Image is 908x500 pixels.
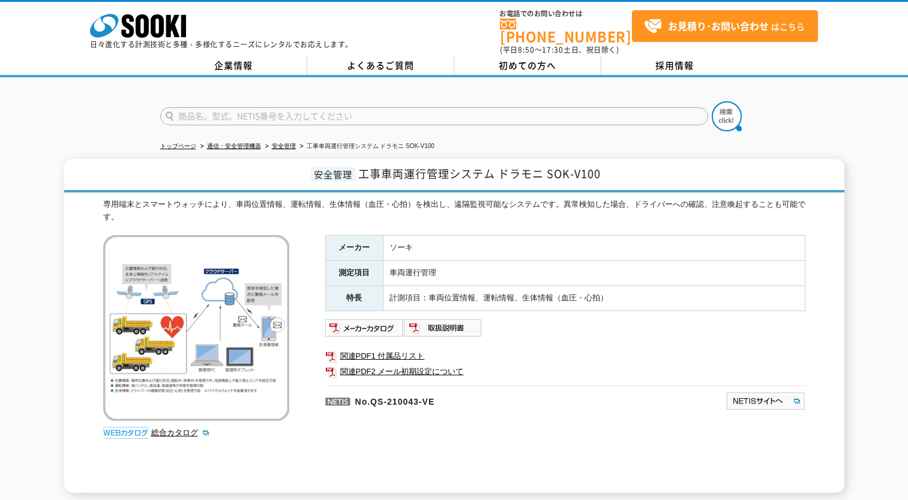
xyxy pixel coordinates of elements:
[103,198,805,224] div: 専用端末とスマートウォッチにより、車両位置情報、運転情報、生体情報（血圧・心拍）を検出し、遠隔監視可能なシステムです。異常検知した場合、ドライバーへの確認、注意喚起することも可能です。
[500,10,632,17] span: お電話でのお問い合わせは
[325,318,404,338] img: メーカーカタログ
[404,318,483,338] img: 取扱説明書
[542,44,564,55] span: 17:30
[601,57,748,75] a: 採用情報
[272,143,296,149] a: 安全管理
[325,286,383,311] th: 特長
[632,10,818,42] a: お見積り･お問い合わせはこちら
[325,326,404,335] a: メーカーカタログ
[298,140,434,153] li: 工事車両運行管理システム ドラモニ SOK-V100
[500,19,632,43] a: [PHONE_NUMBER]
[90,41,353,48] p: 日々進化する計測技術と多種・多様化するニーズにレンタルでお応えします。
[358,165,601,182] span: 工事車両運行管理システム ドラモニ SOK-V100
[103,235,289,421] img: 工事車両運行管理システム ドラモニ SOK-V100
[325,236,383,261] th: メーカー
[160,143,196,149] a: トップページ
[103,427,148,439] img: webカタログ
[668,19,769,33] strong: お見積り･お問い合わせ
[726,391,805,411] img: NETISサイトへ
[325,348,805,364] a: 関連PDF1 付属品リスト
[311,167,355,181] span: 安全管理
[712,101,742,131] img: btn_search.png
[518,44,535,55] span: 8:50
[325,385,610,414] p: No.QS-210043-VE
[500,44,619,55] span: (平日 ～ 土日、祝日除く)
[160,107,708,125] input: 商品名、型式、NETIS番号を入力してください
[404,326,483,335] a: 取扱説明書
[383,286,805,311] td: 計測項目：車両位置情報、運転情報、生体情報（血圧・心拍）
[151,428,210,437] a: 総合カタログ
[383,261,805,286] td: 車両運行管理
[307,57,454,75] a: よくあるご質問
[499,59,556,72] span: 初めての方へ
[644,17,805,35] span: はこちら
[207,143,261,149] a: 通信・安全管理機器
[454,57,601,75] a: 初めての方へ
[383,236,805,261] td: ソーキ
[325,364,805,379] a: 関連PDF2 メール初期設定について
[325,261,383,286] th: 測定項目
[160,57,307,75] a: 企業情報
